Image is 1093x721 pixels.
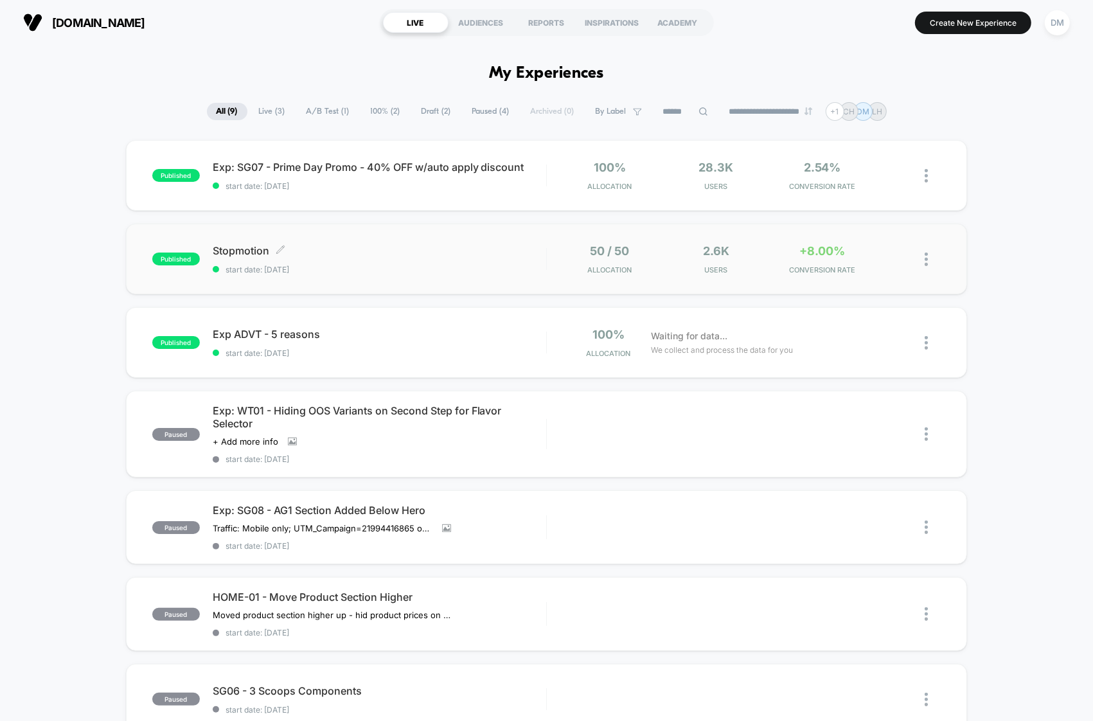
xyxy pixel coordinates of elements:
[514,12,580,33] div: REPORTS
[925,521,928,534] img: close
[213,265,546,274] span: start date: [DATE]
[843,107,855,116] p: CH
[772,265,872,274] span: CONVERSION RATE
[592,328,625,341] span: 100%
[449,12,514,33] div: AUDIENCES
[52,16,145,30] span: [DOMAIN_NAME]
[587,182,632,191] span: Allocation
[23,13,42,32] img: Visually logo
[213,161,546,174] span: Exp: SG07 - Prime Day Promo - 40% OFF w/auto apply discount
[804,107,812,115] img: end
[213,454,546,464] span: start date: [DATE]
[361,103,410,120] span: 100% ( 2 )
[152,521,200,534] span: paused
[666,265,766,274] span: Users
[799,244,845,258] span: +8.00%
[152,428,200,441] span: paused
[804,161,841,174] span: 2.54%
[152,253,200,265] span: published
[590,244,629,258] span: 50 / 50
[213,591,546,603] span: HOME-01 - Move Product Section Higher
[872,107,882,116] p: LH
[213,348,546,358] span: start date: [DATE]
[207,103,247,120] span: All ( 9 )
[915,12,1031,34] button: Create New Experience
[580,12,645,33] div: INSPIRATIONS
[772,182,872,191] span: CONVERSION RATE
[383,12,449,33] div: LIVE
[152,169,200,182] span: published
[213,504,546,517] span: Exp: SG08 - AG1 Section Added Below Hero
[463,103,519,120] span: Paused ( 4 )
[698,161,733,174] span: 28.3k
[213,244,546,257] span: Stopmotion
[857,107,869,116] p: DM
[213,436,278,447] span: + Add more info
[587,349,631,358] span: Allocation
[213,705,546,715] span: start date: [DATE]
[1041,10,1074,36] button: DM
[925,336,928,350] img: close
[213,628,546,637] span: start date: [DATE]
[213,541,546,551] span: start date: [DATE]
[152,336,200,349] span: published
[297,103,359,120] span: A/B Test ( 1 )
[587,265,632,274] span: Allocation
[213,610,451,620] span: Moved product section higher up - hid product prices on cards
[213,684,546,697] span: SG06 - 3 Scoops Components
[925,253,928,266] img: close
[213,328,546,341] span: Exp ADVT - 5 reasons
[826,102,844,121] div: + 1
[213,404,546,430] span: Exp: WT01 - Hiding OOS Variants on Second Step for Flavor Selector
[651,344,793,356] span: We collect and process the data for you
[651,329,727,343] span: Waiting for data...
[213,523,432,533] span: Traffic: Mobile only; UTM_Campaign=21994416865 only
[249,103,295,120] span: Live ( 3 )
[594,161,626,174] span: 100%
[213,181,546,191] span: start date: [DATE]
[152,608,200,621] span: paused
[19,12,149,33] button: [DOMAIN_NAME]
[489,64,604,83] h1: My Experiences
[925,607,928,621] img: close
[925,427,928,441] img: close
[925,169,928,182] img: close
[412,103,461,120] span: Draft ( 2 )
[152,693,200,706] span: paused
[596,107,626,116] span: By Label
[645,12,711,33] div: ACADEMY
[1045,10,1070,35] div: DM
[925,693,928,706] img: close
[666,182,766,191] span: Users
[703,244,729,258] span: 2.6k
